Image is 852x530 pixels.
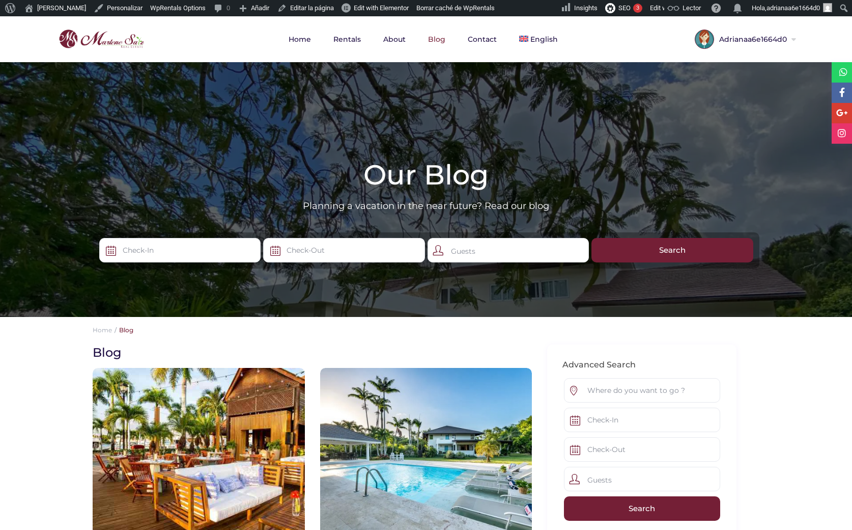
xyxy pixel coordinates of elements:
img: logo [56,27,147,51]
a: Home [278,16,321,62]
span: adrianaa6e1664d0 [766,4,820,12]
div: Guests [564,467,720,491]
input: Search [564,496,720,521]
input: Check-In [564,408,720,432]
input: Check-Out [263,238,425,262]
span: Edit with Elementor [354,4,409,12]
a: Home [93,326,112,334]
span: English [530,35,558,44]
input: Where do you want to go ? [564,378,720,403]
a: Rentals [323,16,371,62]
span: SEO [618,4,631,12]
input: Search [591,238,753,262]
li: Blog [112,326,133,334]
a: About [373,16,416,62]
h1: Blog [93,344,524,360]
span: Adrianaa6e1664d0 [714,36,789,43]
img: Visitas de 48 horas. Haz clic para ver más estadísticas del sitio. [504,3,561,15]
a: Blog [418,16,456,62]
input: Check-Out [564,437,720,462]
a: Contact [458,16,507,62]
a: English [509,16,568,62]
div: 3 [633,4,642,13]
input: Check-In [99,238,261,262]
div: Guests [428,238,589,262]
h2: Advanced Search [562,360,721,370]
